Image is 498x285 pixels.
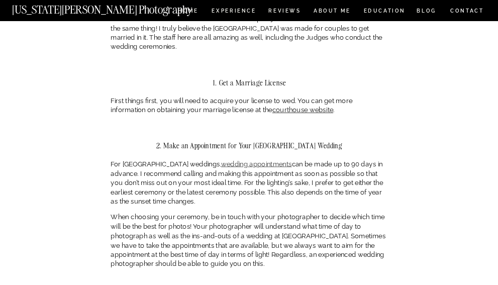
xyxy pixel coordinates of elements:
[417,9,437,16] a: BLOG
[111,160,387,206] p: For [GEOGRAPHIC_DATA] weddings, can be made up to 90 days in advance. I recommend calling and mak...
[272,106,333,114] a: courthouse website
[176,9,200,16] a: HOME
[111,213,387,269] p: When choosing your ceremony, be in touch with your photographer to decide which time will be the ...
[111,79,387,86] h2: 1. Get a Marriage License
[268,9,300,16] a: REVIEWS
[221,160,291,168] a: wedding appointments
[111,97,387,115] p: First things first, you will need to acquire your license to wed. You can get more information on...
[363,9,407,16] a: EDUCATION
[111,142,387,150] h2: 2. Make an Appointment for Your [GEOGRAPHIC_DATA] Wedding
[450,6,484,15] a: CONTACT
[314,9,351,16] a: ABOUT ME
[212,9,255,16] a: Experience
[12,4,221,11] a: [US_STATE][PERSON_NAME] Photography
